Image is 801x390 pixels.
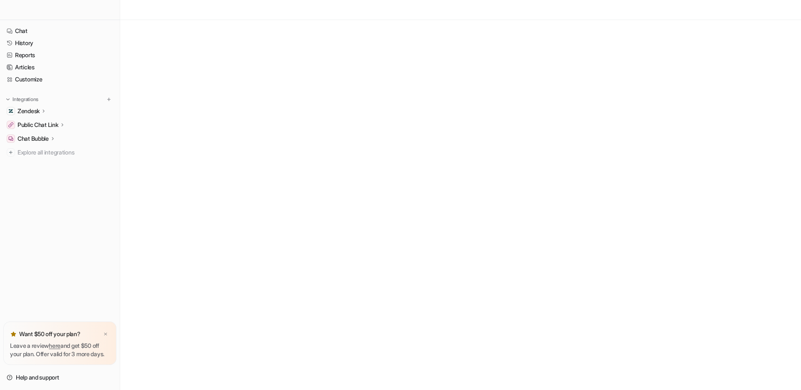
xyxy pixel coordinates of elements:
p: Leave a review and get $50 off your plan. Offer valid for 3 more days. [10,342,110,358]
img: Public Chat Link [8,122,13,127]
img: explore all integrations [7,148,15,157]
a: here [49,342,60,349]
a: Chat [3,25,116,37]
p: Chat Bubble [18,134,49,143]
img: expand menu [5,96,11,102]
img: menu_add.svg [106,96,112,102]
p: Zendesk [18,107,40,115]
img: Zendesk [8,109,13,114]
a: Customize [3,73,116,85]
img: star [10,331,17,337]
img: x [103,332,108,337]
a: Help and support [3,372,116,383]
img: Chat Bubble [8,136,13,141]
a: History [3,37,116,49]
a: Articles [3,61,116,73]
p: Integrations [13,96,38,103]
span: Explore all integrations [18,146,113,159]
a: Explore all integrations [3,147,116,158]
p: Public Chat Link [18,121,58,129]
button: Integrations [3,95,41,104]
p: Want $50 off your plan? [19,330,81,338]
a: Reports [3,49,116,61]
